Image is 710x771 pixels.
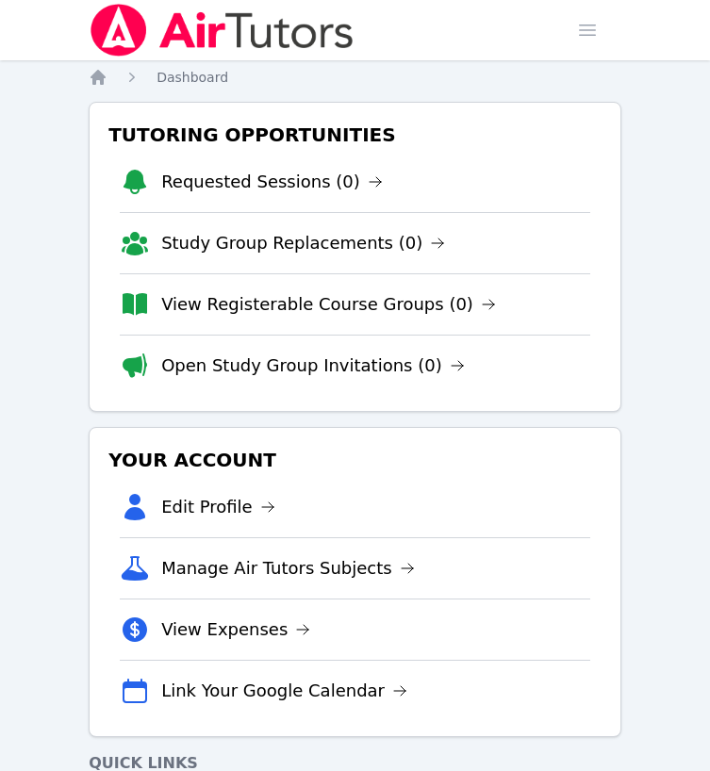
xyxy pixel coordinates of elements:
h3: Tutoring Opportunities [105,118,605,152]
a: Study Group Replacements (0) [161,230,445,256]
h3: Your Account [105,443,605,477]
img: Air Tutors [89,4,355,57]
a: Manage Air Tutors Subjects [161,555,415,582]
a: Link Your Google Calendar [161,678,407,704]
a: View Registerable Course Groups (0) [161,291,496,318]
a: Requested Sessions (0) [161,169,383,195]
a: Open Study Group Invitations (0) [161,353,465,379]
a: Dashboard [157,68,228,87]
a: View Expenses [161,616,310,643]
span: Dashboard [157,70,228,85]
nav: Breadcrumb [89,68,621,87]
a: Edit Profile [161,494,275,520]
